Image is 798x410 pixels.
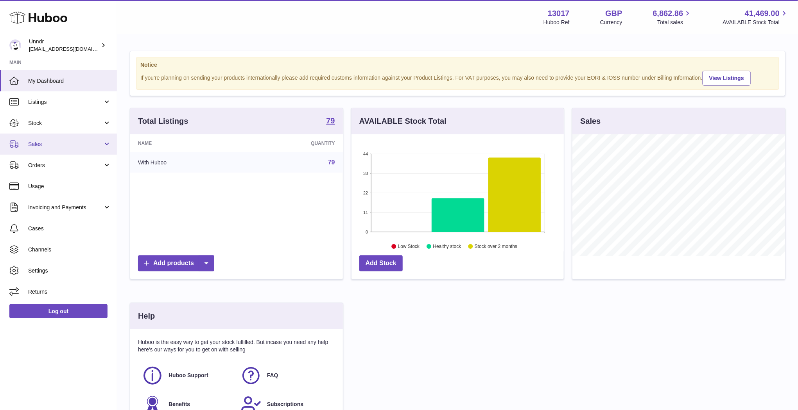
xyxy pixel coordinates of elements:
span: My Dashboard [28,77,111,85]
span: Total sales [657,19,692,26]
a: FAQ [240,365,331,386]
td: With Huboo [130,152,242,173]
th: Quantity [242,134,343,152]
text: 44 [363,152,368,156]
span: FAQ [267,372,278,379]
span: Stock [28,119,103,127]
span: [EMAIL_ADDRESS][DOMAIN_NAME] [29,46,115,52]
a: 41,469.00 AVAILABLE Stock Total [723,8,789,26]
span: Usage [28,183,111,190]
strong: GBP [605,8,622,19]
text: Healthy stock [433,244,461,250]
a: 79 [326,117,335,126]
span: Settings [28,267,111,275]
div: Unndr [29,38,99,53]
strong: Notice [140,61,775,69]
h3: Sales [580,116,601,127]
a: 79 [328,159,335,166]
a: 6,862.86 Total sales [653,8,692,26]
h3: Total Listings [138,116,188,127]
h3: Help [138,311,155,321]
span: Subscriptions [267,401,303,408]
span: Returns [28,288,111,296]
span: AVAILABLE Stock Total [723,19,789,26]
strong: 13017 [548,8,570,19]
span: Cases [28,225,111,232]
div: If you're planning on sending your products internationally please add required customs informati... [140,70,775,86]
a: View Listings [703,71,751,86]
span: Listings [28,98,103,106]
strong: 79 [326,117,335,125]
a: Add products [138,255,214,271]
img: sofiapanwar@gmail.com [9,39,21,51]
th: Name [130,134,242,152]
span: 6,862.86 [653,8,683,19]
a: Log out [9,304,108,318]
text: Low Stock [398,244,420,250]
span: 41,469.00 [745,8,780,19]
text: 11 [363,210,368,215]
div: Currency [600,19,622,26]
text: Stock over 2 months [475,244,517,250]
text: 22 [363,191,368,195]
h3: AVAILABLE Stock Total [359,116,447,127]
a: Huboo Support [142,365,233,386]
text: 33 [363,171,368,176]
span: Huboo Support [169,372,208,379]
span: Channels [28,246,111,253]
span: Benefits [169,401,190,408]
p: Huboo is the easy way to get your stock fulfilled. But incase you need any help here's our ways f... [138,339,335,353]
span: Sales [28,141,103,148]
span: Orders [28,162,103,169]
a: Add Stock [359,255,403,271]
span: Invoicing and Payments [28,204,103,211]
div: Huboo Ref [543,19,570,26]
text: 0 [366,230,368,234]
